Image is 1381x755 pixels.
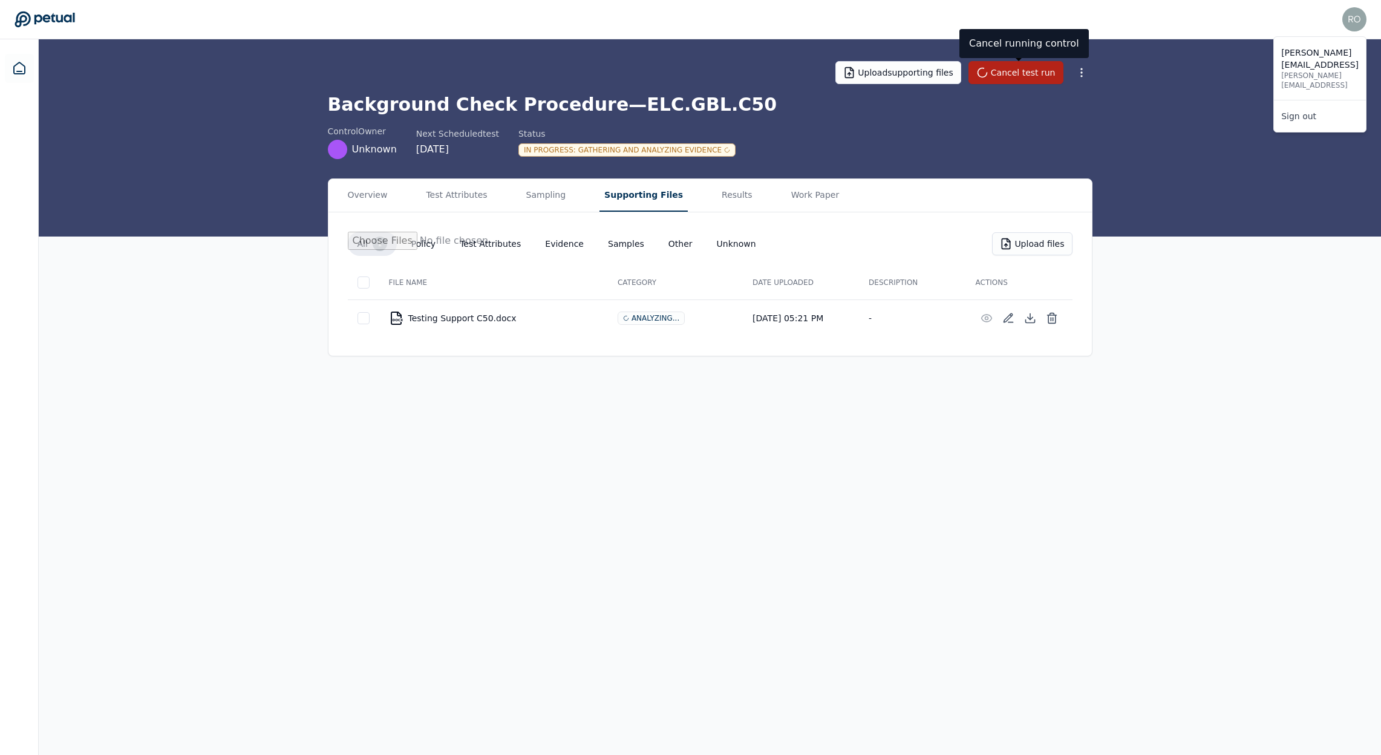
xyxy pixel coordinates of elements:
[535,233,593,255] button: Evidence
[786,179,844,212] button: Work Paper
[1274,105,1366,127] a: Sign out
[373,237,387,251] div: 1
[959,29,1089,58] div: Cancel running control
[389,311,598,325] div: Testing Support C50.docx
[1342,7,1366,31] img: roberto+amd@petual.ai
[1281,47,1359,71] p: [PERSON_NAME][EMAIL_ADDRESS]
[966,266,1072,299] th: Actions
[352,142,397,157] span: Unknown
[416,142,499,157] div: [DATE]
[379,266,608,299] th: File Name
[450,233,531,255] button: Test Attributes
[416,128,499,140] div: Next Scheduled test
[521,179,571,212] button: Sampling
[421,179,492,212] button: Test Attributes
[859,266,965,299] th: Description
[608,266,743,299] th: Category
[659,233,702,255] button: Other
[518,128,736,140] div: Status
[598,233,654,255] button: Samples
[997,307,1019,329] button: Add/Edit Description
[402,233,445,255] button: Policy
[393,318,403,322] div: DOCX
[1041,307,1063,329] button: Delete File
[343,179,393,212] button: Overview
[348,232,397,256] button: All1
[518,143,736,157] div: In Progress : Gathering and Analyzing Evidence
[5,54,34,83] a: Dashboard
[618,312,685,325] div: Analyzing...
[835,61,961,84] button: Uploadsupporting files
[15,11,75,28] a: Go to Dashboard
[599,179,688,212] button: Supporting Files
[1071,62,1092,83] button: More Options
[743,266,859,299] th: Date Uploaded
[859,299,965,336] td: -
[328,94,1092,116] h1: Background Check Procedure — ELC.GBL.C50
[328,125,397,137] div: control Owner
[743,299,859,336] td: [DATE] 05:21 PM
[1281,71,1359,90] p: [PERSON_NAME][EMAIL_ADDRESS]
[707,233,766,255] button: Unknown
[1019,307,1041,329] button: Download File
[717,179,757,212] button: Results
[968,61,1063,84] button: Cancel test run
[992,232,1072,255] button: Upload files
[976,307,997,329] button: Preview File (hover for quick preview, click for full view)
